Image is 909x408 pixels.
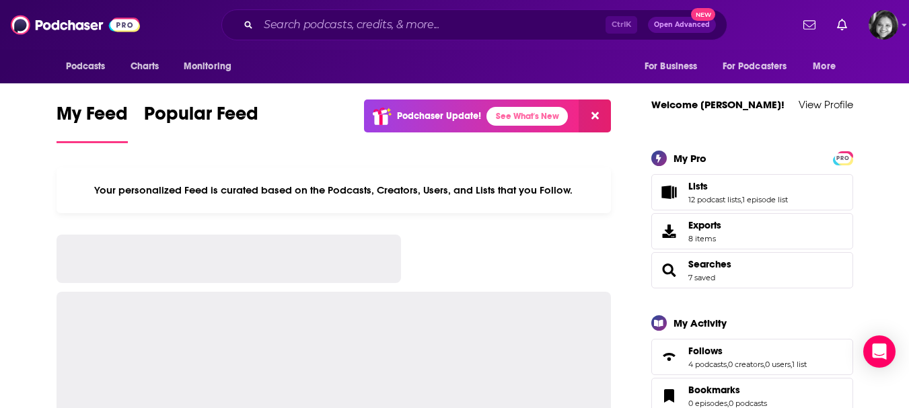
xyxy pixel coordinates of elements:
[656,183,683,202] a: Lists
[688,195,741,204] a: 12 podcast lists
[11,12,140,38] img: Podchaser - Follow, Share and Rate Podcasts
[688,258,731,270] a: Searches
[656,348,683,366] a: Follows
[651,252,853,288] span: Searches
[688,384,767,396] a: Bookmarks
[645,57,698,76] span: For Business
[688,180,708,192] span: Lists
[792,360,807,369] a: 1 list
[486,107,568,126] a: See What's New
[57,54,123,79] button: open menu
[184,57,231,76] span: Monitoring
[791,360,792,369] span: ,
[57,102,128,133] span: My Feed
[66,57,106,76] span: Podcasts
[869,10,898,40] span: Logged in as ShailiPriya
[635,54,715,79] button: open menu
[869,10,898,40] img: User Profile
[656,261,683,280] a: Searches
[397,110,481,122] p: Podchaser Update!
[606,16,637,34] span: Ctrl K
[765,360,791,369] a: 0 users
[813,57,836,76] span: More
[727,360,728,369] span: ,
[798,13,821,36] a: Show notifications dropdown
[691,8,715,21] span: New
[174,54,249,79] button: open menu
[122,54,168,79] a: Charts
[835,153,851,163] span: PRO
[656,386,683,405] a: Bookmarks
[144,102,258,143] a: Popular Feed
[764,360,765,369] span: ,
[727,399,729,408] span: ,
[688,219,721,231] span: Exports
[656,222,683,241] span: Exports
[688,345,723,357] span: Follows
[258,14,606,36] input: Search podcasts, credits, & more...
[803,54,852,79] button: open menu
[869,10,898,40] button: Show profile menu
[835,152,851,162] a: PRO
[688,273,715,282] a: 7 saved
[57,167,612,213] div: Your personalized Feed is curated based on the Podcasts, Creators, Users, and Lists that you Follow.
[688,345,807,357] a: Follows
[674,152,706,165] div: My Pro
[728,360,764,369] a: 0 creators
[863,335,896,368] div: Open Intercom Messenger
[651,174,853,210] span: Lists
[651,98,785,111] a: Welcome [PERSON_NAME]!
[688,360,727,369] a: 4 podcasts
[651,339,853,375] span: Follows
[688,384,740,396] span: Bookmarks
[674,317,727,329] div: My Activity
[144,102,258,133] span: Popular Feed
[651,213,853,249] a: Exports
[723,57,787,76] span: For Podcasters
[57,102,128,143] a: My Feed
[654,22,710,28] span: Open Advanced
[131,57,159,76] span: Charts
[688,234,721,243] span: 8 items
[688,180,788,192] a: Lists
[729,399,767,408] a: 0 podcasts
[832,13,852,36] a: Show notifications dropdown
[714,54,807,79] button: open menu
[741,195,742,204] span: ,
[742,195,788,204] a: 1 episode list
[799,98,853,111] a: View Profile
[221,9,727,40] div: Search podcasts, credits, & more...
[688,399,727,408] a: 0 episodes
[648,17,716,33] button: Open AdvancedNew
